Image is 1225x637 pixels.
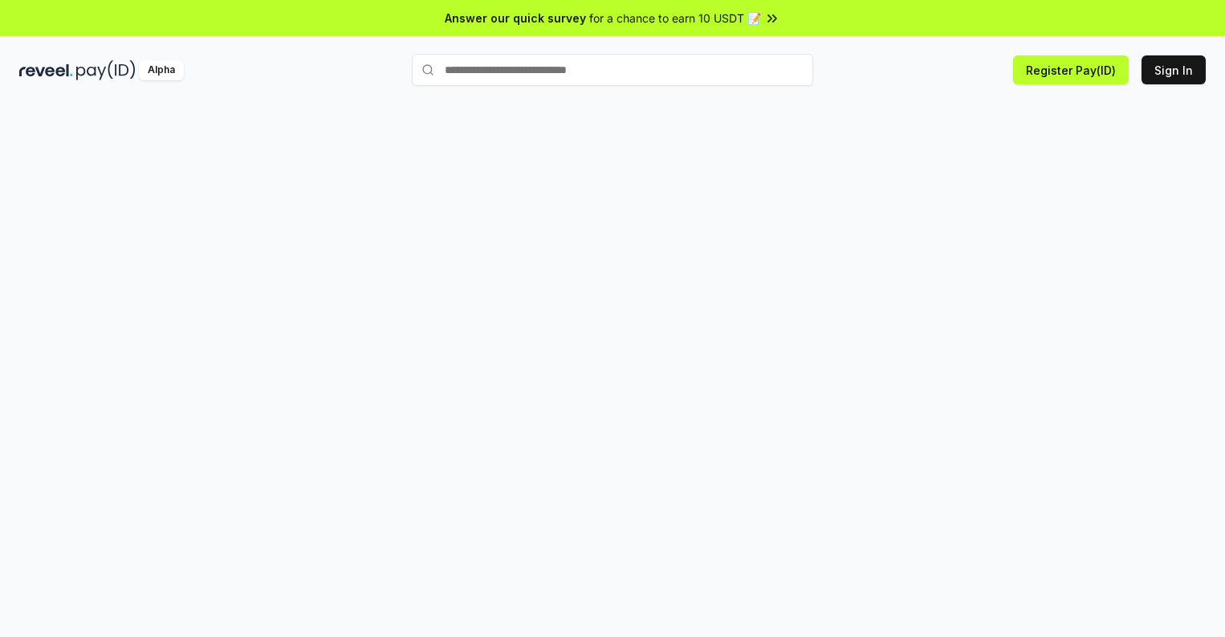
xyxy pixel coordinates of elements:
[589,10,761,27] span: for a chance to earn 10 USDT 📝
[19,60,73,80] img: reveel_dark
[445,10,586,27] span: Answer our quick survey
[1142,55,1206,84] button: Sign In
[139,60,184,80] div: Alpha
[76,60,136,80] img: pay_id
[1013,55,1129,84] button: Register Pay(ID)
